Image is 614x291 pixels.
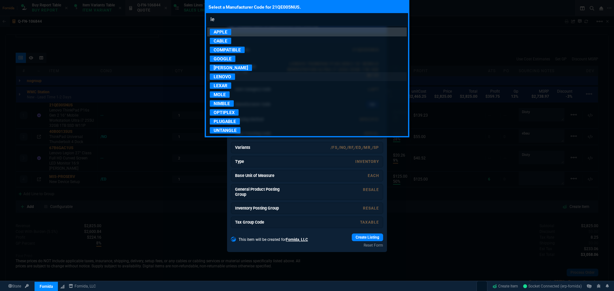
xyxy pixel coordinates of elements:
[210,38,231,44] p: CABLE
[210,91,230,98] p: MOLE
[23,283,31,289] a: API TOKEN
[210,109,239,116] p: OPTIPLEX
[523,284,582,288] span: Socket Connected (erp-fornida)
[67,283,98,289] a: msbcCompanyName
[210,82,231,89] p: LEXAR
[210,73,235,80] p: LENOVO
[523,283,582,289] a: _FDc2XwLnrr-FYEtAAD4
[210,65,252,71] p: [PERSON_NAME]
[6,283,23,289] a: Global State
[210,47,245,53] p: COMPATIBLE
[210,118,240,125] p: PLUGABLE
[210,56,235,62] p: GOOGLE
[206,13,408,26] input: Search...
[490,281,521,291] a: Create Item
[210,100,234,107] p: NIMBLE
[206,1,408,13] p: Select a Manufacturer Code for 21QE005NUS.
[210,127,240,134] p: UNTANGLE
[210,29,231,35] p: APPLE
